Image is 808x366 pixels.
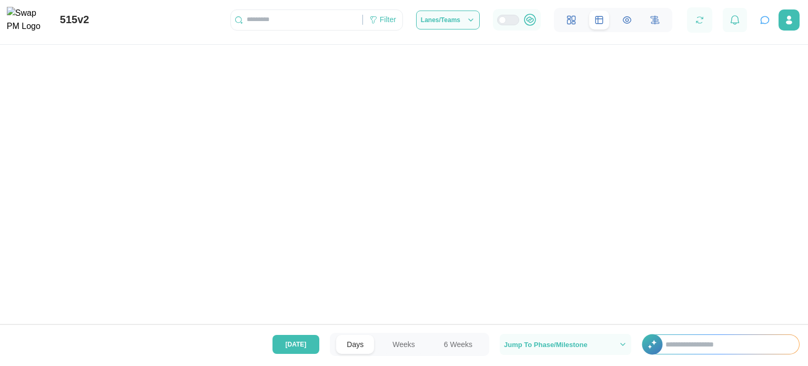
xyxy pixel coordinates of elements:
img: Swap PM Logo [7,7,49,33]
span: [DATE] [286,335,307,353]
div: Filter [380,14,396,26]
button: 6 Weeks [433,335,483,354]
span: Lanes/Teams [421,17,460,23]
div: 515v2 [60,12,89,28]
span: Jump To Phase/Milestone [504,341,588,348]
button: [DATE] [272,335,320,354]
div: + [642,334,800,354]
button: Lanes/Teams [416,11,480,29]
button: Jump To Phase/Milestone [500,334,631,355]
button: Refresh Grid [692,13,707,27]
button: Weeks [382,335,426,354]
button: Days [336,335,374,354]
button: Open project assistant [757,13,772,27]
